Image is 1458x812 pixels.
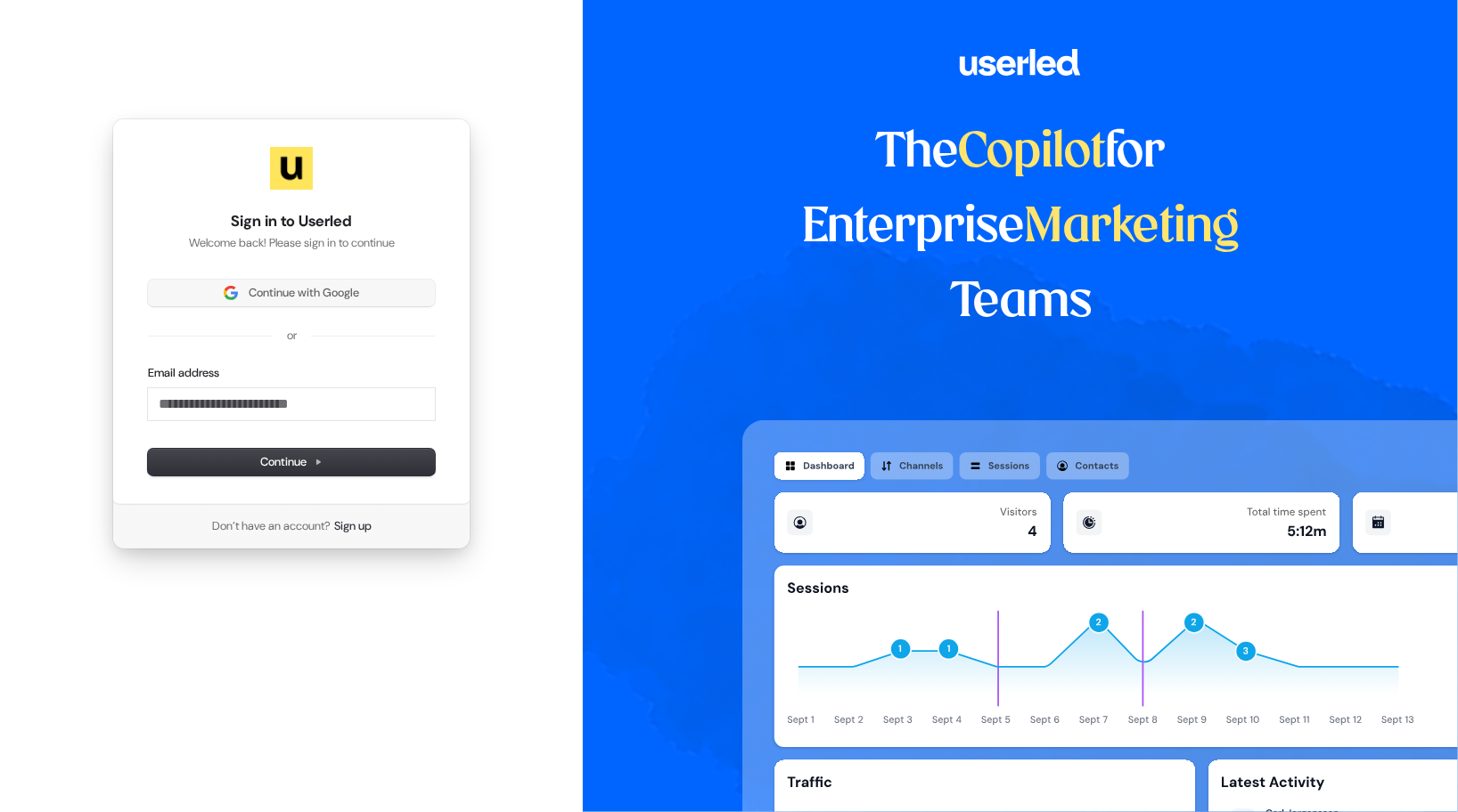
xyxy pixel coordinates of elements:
h1: The for Enterprise Teams [742,116,1299,340]
span: Continue [260,454,323,470]
p: Welcome back! Please sign in to continue [148,235,435,251]
h1: Sign in to Userled [148,211,435,232]
span: Continue with Google [249,285,359,301]
img: Sign in with Google [224,286,238,300]
p: or [287,328,297,344]
span: Don’t have an account? [212,518,331,534]
span: Copilot [959,130,1106,176]
img: Userled [270,147,313,190]
button: Sign in with GoogleContinue with Google [148,280,435,306]
a: Sign up [334,518,372,534]
label: Email address [148,365,219,381]
span: Marketing [1025,205,1241,251]
button: Continue [148,449,435,475]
